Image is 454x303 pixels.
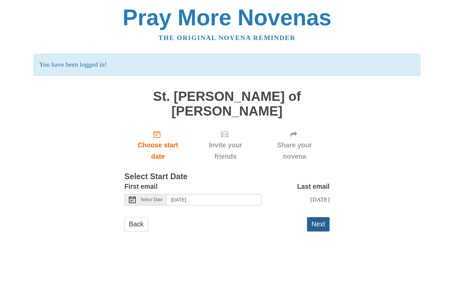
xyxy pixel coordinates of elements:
[124,217,148,231] a: Back
[34,54,420,76] p: You have been logged in!
[141,197,162,202] span: Select Date
[310,196,330,203] span: [DATE]
[131,140,185,162] span: Choose start date
[124,125,191,166] a: Choose start date
[124,89,330,118] h1: St. [PERSON_NAME] of [PERSON_NAME]
[124,181,158,192] label: First email
[124,172,330,181] h3: Select Start Date
[123,5,332,30] a: Pray More Novenas
[191,125,259,166] div: Click "Next" to confirm your start date first.
[307,217,330,231] button: Next
[266,140,323,162] span: Share your novena
[297,181,330,192] label: Last email
[198,140,253,162] span: Invite your friends
[259,125,330,166] div: Click "Next" to confirm your start date first.
[159,34,296,41] a: The original novena reminder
